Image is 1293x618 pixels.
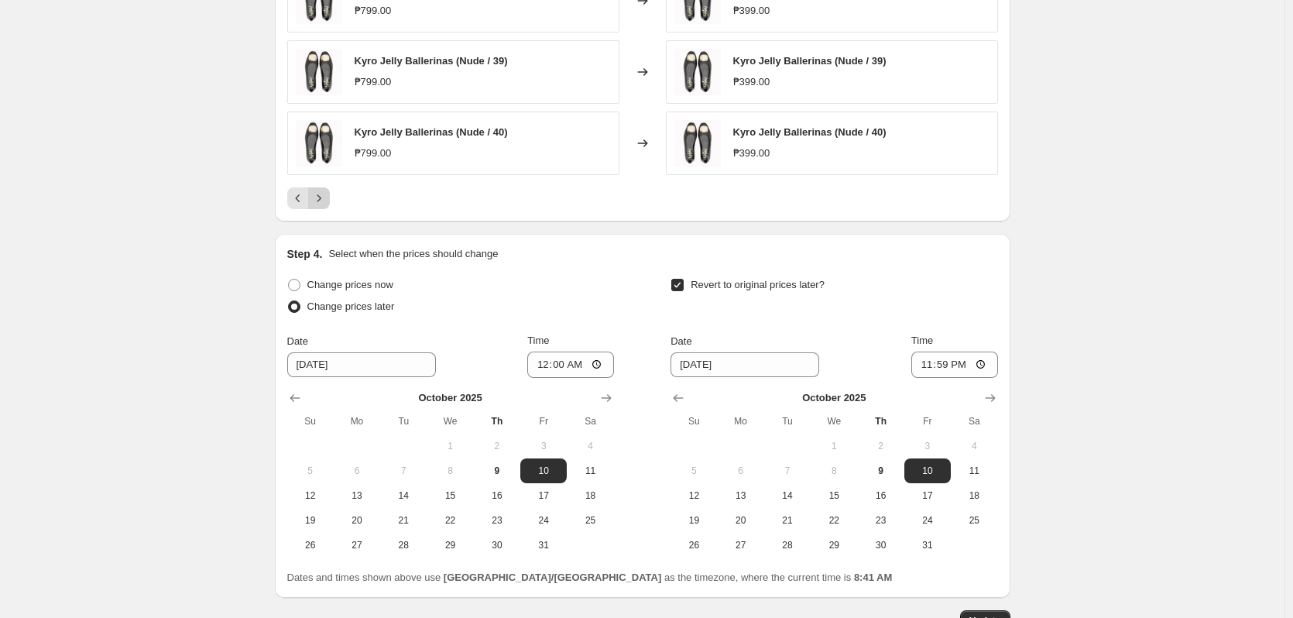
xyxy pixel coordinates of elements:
[427,483,473,508] button: Wednesday October 15 2025
[287,187,330,209] nav: Pagination
[520,533,567,558] button: Friday October 31 2025
[567,409,613,434] th: Saturday
[770,539,804,551] span: 28
[355,146,392,161] div: ₱799.00
[957,465,991,477] span: 11
[527,352,614,378] input: 12:00
[764,483,811,508] button: Tuesday October 14 2025
[718,458,764,483] button: Monday October 6 2025
[287,409,334,434] th: Sunday
[764,533,811,558] button: Tuesday October 28 2025
[764,508,811,533] button: Tuesday October 21 2025
[567,508,613,533] button: Saturday October 25 2025
[480,514,514,527] span: 23
[817,415,851,427] span: We
[427,458,473,483] button: Wednesday October 8 2025
[474,458,520,483] button: Today Thursday October 9 2025
[334,508,380,533] button: Monday October 20 2025
[911,352,998,378] input: 12:00
[733,146,770,161] div: ₱399.00
[857,483,904,508] button: Thursday October 16 2025
[911,539,945,551] span: 31
[770,514,804,527] span: 21
[667,387,689,409] button: Show previous month, September 2025
[380,508,427,533] button: Tuesday October 21 2025
[427,409,473,434] th: Wednesday
[677,539,711,551] span: 26
[911,335,933,346] span: Time
[474,409,520,434] th: Thursday
[284,387,306,409] button: Show previous month, September 2025
[857,533,904,558] button: Thursday October 30 2025
[957,415,991,427] span: Sa
[287,187,309,209] button: Previous
[380,533,427,558] button: Tuesday October 28 2025
[817,465,851,477] span: 8
[526,415,561,427] span: Fr
[770,465,804,477] span: 7
[380,483,427,508] button: Tuesday October 14 2025
[287,533,334,558] button: Sunday October 26 2025
[904,533,951,558] button: Friday October 31 2025
[296,49,342,95] img: Kyro_Black_5_80x.jpg
[474,483,520,508] button: Thursday October 16 2025
[380,409,427,434] th: Tuesday
[863,489,897,502] span: 16
[340,465,374,477] span: 6
[718,483,764,508] button: Monday October 13 2025
[671,409,717,434] th: Sunday
[724,415,758,427] span: Mo
[328,246,498,262] p: Select when the prices should change
[433,440,467,452] span: 1
[857,508,904,533] button: Thursday October 23 2025
[957,489,991,502] span: 18
[307,300,395,312] span: Change prices later
[293,514,328,527] span: 19
[857,409,904,434] th: Thursday
[724,489,758,502] span: 13
[480,415,514,427] span: Th
[573,489,607,502] span: 18
[567,483,613,508] button: Saturday October 18 2025
[334,458,380,483] button: Monday October 6 2025
[671,533,717,558] button: Sunday October 26 2025
[480,465,514,477] span: 9
[718,409,764,434] th: Monday
[526,489,561,502] span: 17
[811,533,857,558] button: Wednesday October 29 2025
[427,508,473,533] button: Wednesday October 22 2025
[287,458,334,483] button: Sunday October 5 2025
[293,465,328,477] span: 5
[287,483,334,508] button: Sunday October 12 2025
[355,3,392,19] div: ₱799.00
[770,489,804,502] span: 14
[911,489,945,502] span: 17
[355,126,508,138] span: Kyro Jelly Ballerinas (Nude / 40)
[863,415,897,427] span: Th
[811,409,857,434] th: Wednesday
[733,55,887,67] span: Kyro Jelly Ballerinas (Nude / 39)
[857,434,904,458] button: Thursday October 2 2025
[287,246,323,262] h2: Step 4.
[674,49,721,95] img: Kyro_Black_5_80x.jpg
[386,489,420,502] span: 14
[433,489,467,502] span: 15
[957,440,991,452] span: 4
[951,434,997,458] button: Saturday October 4 2025
[573,514,607,527] span: 25
[520,434,567,458] button: Friday October 3 2025
[520,483,567,508] button: Friday October 17 2025
[340,415,374,427] span: Mo
[287,508,334,533] button: Sunday October 19 2025
[567,458,613,483] button: Saturday October 11 2025
[433,465,467,477] span: 8
[811,508,857,533] button: Wednesday October 22 2025
[474,434,520,458] button: Thursday October 2 2025
[334,533,380,558] button: Monday October 27 2025
[724,465,758,477] span: 6
[474,508,520,533] button: Thursday October 23 2025
[433,415,467,427] span: We
[433,539,467,551] span: 29
[817,489,851,502] span: 15
[863,514,897,527] span: 23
